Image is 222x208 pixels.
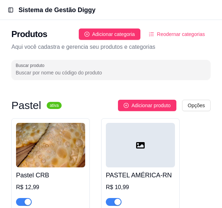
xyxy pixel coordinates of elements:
button: Opções [182,100,211,111]
div: R$ 10,99 [106,183,175,192]
h3: Pastel [11,101,41,110]
h2: Produtos [11,28,47,40]
p: Aqui você cadastra e gerencia seu produtos e categorias [11,43,211,51]
button: Reodernar categorias [143,28,211,40]
h4: PASTEL AMÉRICA-RN [106,170,175,180]
span: plus-circle [84,32,89,37]
span: Opções [188,102,205,109]
span: ordered-list [149,32,154,37]
h1: Sistema de Gestão Diggy [19,5,95,15]
sup: ativa [47,102,61,109]
div: R$ 12,99 [16,183,85,192]
button: Adicionar categoria [79,28,141,40]
button: Adicionar produto [118,100,176,111]
span: plus-circle [124,103,129,108]
span: Adicionar categoria [92,30,135,38]
img: product-image [16,123,85,167]
label: Buscar produto [16,62,47,68]
span: Adicionar produto [131,102,171,109]
h4: Pastel CRB [16,170,85,180]
span: Reodernar categorias [157,30,205,38]
input: Buscar produto [16,69,206,76]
